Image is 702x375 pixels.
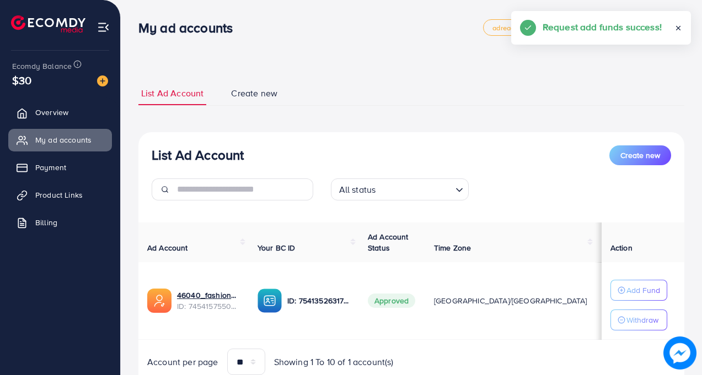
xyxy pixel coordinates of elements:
p: Withdraw [626,313,658,327]
h5: Request add funds success! [543,20,662,34]
span: Ecomdy Balance [12,61,72,72]
span: Showing 1 To 10 of 1 account(s) [274,356,394,368]
img: ic-ba-acc.ded83a64.svg [258,289,282,313]
img: logo [11,15,85,32]
span: [GEOGRAPHIC_DATA]/[GEOGRAPHIC_DATA] [434,295,587,306]
span: Payment [35,162,66,173]
div: Search for option [331,178,469,200]
button: Add Fund [610,280,667,301]
a: Payment [8,156,112,178]
span: Overview [35,107,68,118]
input: Search for option [379,180,451,198]
span: Time Zone [434,242,471,253]
img: image [97,75,108,86]
span: Create new [231,87,277,100]
span: Create new [620,150,660,161]
img: ic-ads-acc.e4c84228.svg [147,289,172,313]
a: Billing [8,211,112,233]
span: My ad accounts [35,134,92,145]
span: Billing [35,217,57,228]
span: List Ad Account [141,87,203,100]
div: <span class='underline'>46040_fashionup_1735556305838</span></br>7454157550843019265 [177,290,240,312]
a: Overview [8,101,112,123]
span: Account per page [147,356,218,368]
span: Action [610,242,633,253]
a: My ad accounts [8,129,112,151]
span: Ad Account [147,242,188,253]
img: menu [97,21,110,34]
p: ID: 7541352631785078801 [287,294,350,307]
span: ID: 7454157550843019265 [177,301,240,312]
h3: My ad accounts [138,20,242,36]
span: All status [337,182,378,198]
img: image [663,336,696,369]
a: adreach_new_package [483,19,576,36]
p: Add Fund [626,284,660,297]
a: 46040_fashionup_1735556305838 [177,290,240,301]
span: Product Links [35,189,83,200]
button: Create new [609,145,671,165]
a: Product Links [8,184,112,206]
span: $30 [12,72,31,88]
span: Ad Account Status [368,231,409,253]
span: Approved [368,294,415,308]
button: Withdraw [610,309,667,330]
h3: List Ad Account [152,147,244,163]
span: adreach_new_package [492,24,566,31]
span: Your BC ID [258,242,296,253]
